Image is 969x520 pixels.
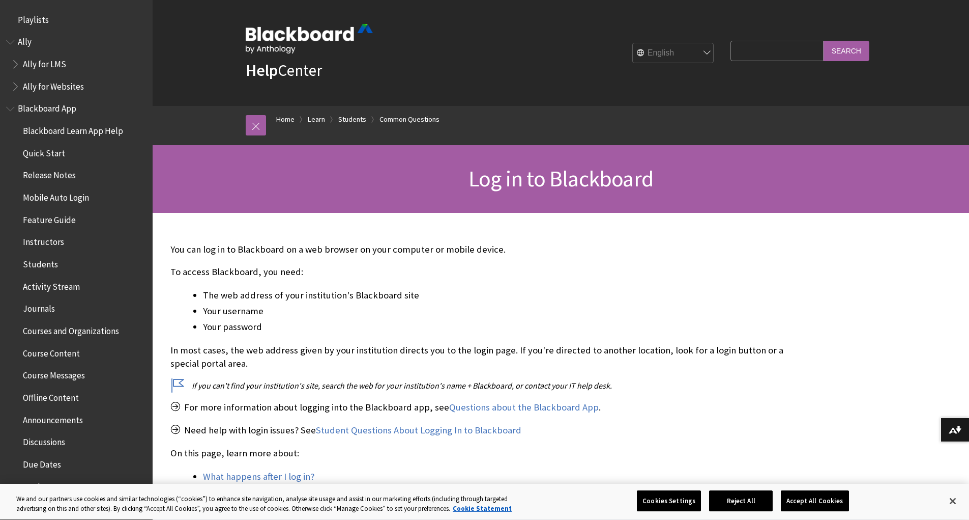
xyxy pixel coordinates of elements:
[23,211,76,225] span: Feature Guide
[18,11,49,25] span: Playlists
[23,300,55,314] span: Journals
[23,389,79,403] span: Offline Content
[203,471,314,483] a: What happens after I log in?
[23,456,61,470] span: Due Dates
[23,256,58,269] span: Students
[449,401,599,414] a: Questions about the Blackboard App
[709,490,773,512] button: Reject All
[453,505,512,513] a: More information about your privacy, opens in a new tab
[23,278,80,292] span: Activity Stream
[203,288,801,303] li: The web address of your institution's Blackboard site
[23,234,64,248] span: Instructors
[633,43,714,64] select: Site Language Selector
[23,56,66,69] span: Ally for LMS
[170,344,801,370] p: In most cases, the web address given by your institution directs you to the login page. If you're...
[18,34,32,47] span: Ally
[170,447,801,460] p: On this page, learn more about:
[203,304,801,318] li: Your username
[23,345,80,359] span: Course Content
[637,490,701,512] button: Cookies Settings
[170,380,801,391] p: If you can't find your institution's site, search the web for your institution's name + Blackboar...
[23,167,76,181] span: Release Notes
[246,24,373,53] img: Blackboard by Anthology
[824,41,869,61] input: Search
[16,494,533,514] div: We and our partners use cookies and similar technologies (“cookies”) to enhance site navigation, ...
[781,490,848,512] button: Accept All Cookies
[23,367,85,381] span: Course Messages
[170,401,801,414] p: For more information about logging into the Blackboard app, see .
[203,320,801,334] li: Your password
[246,60,322,80] a: HelpCenter
[246,60,278,80] strong: Help
[942,490,964,512] button: Close
[23,433,65,447] span: Discussions
[23,322,119,336] span: Courses and Organizations
[18,100,76,114] span: Blackboard App
[23,189,89,203] span: Mobile Auto Login
[170,424,801,437] p: Need help with login issues? See
[170,265,801,279] p: To access Blackboard, you need:
[23,478,48,492] span: Grades
[338,113,366,126] a: Students
[6,34,146,95] nav: Book outline for Anthology Ally Help
[468,165,653,193] span: Log in to Blackboard
[276,113,295,126] a: Home
[23,78,84,92] span: Ally for Websites
[316,424,521,436] a: Student Questions About Logging In to Blackboard
[379,113,439,126] a: Common Questions
[23,145,65,158] span: Quick Start
[6,11,146,29] nav: Book outline for Playlists
[170,243,801,256] p: You can log in to Blackboard on a web browser on your computer or mobile device.
[23,412,83,425] span: Announcements
[308,113,325,126] a: Learn
[23,122,123,136] span: Blackboard Learn App Help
